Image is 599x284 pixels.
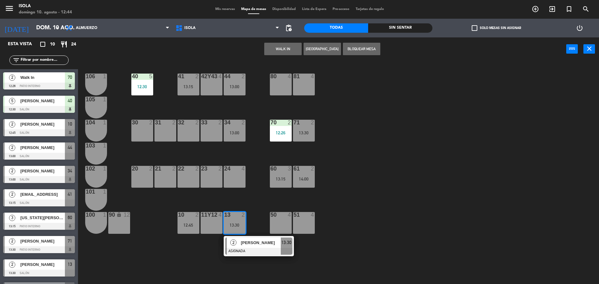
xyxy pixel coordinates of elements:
i: search [582,5,590,13]
button: WALK IN [264,43,302,55]
div: 13:30 [224,223,246,227]
div: 24 [224,166,225,171]
span: Tarjetas de regalo [353,7,387,11]
span: Mis reservas [212,7,238,11]
span: Pre-acceso [329,7,353,11]
div: 2 [172,120,176,125]
div: 23 [201,166,202,171]
div: 2 [195,120,199,125]
span: 44 [68,144,72,151]
button: Bloquear Mesa [343,43,380,55]
div: 2 [195,74,199,79]
i: close [586,45,593,52]
span: 3 [9,215,15,221]
div: 2 [311,166,314,171]
span: Walk In [20,74,65,81]
span: Mapa de mesas [238,7,269,11]
div: Sin sentar [368,23,432,33]
i: lock [116,212,122,217]
div: 33 [201,120,202,125]
span: Isola [184,26,196,30]
button: [GEOGRAPHIC_DATA] [304,43,341,55]
input: Filtrar por nombre... [20,57,68,64]
span: [PERSON_NAME] [20,261,65,268]
div: 5 [149,74,153,79]
div: 1 [103,166,107,171]
div: 2 [195,212,199,218]
div: 2 [288,120,291,125]
span: [PERSON_NAME] [20,238,65,244]
span: [US_STATE][PERSON_NAME] [20,214,65,221]
i: power_input [568,45,576,52]
div: 1 [103,74,107,79]
div: 2 [149,120,153,125]
div: 1 [103,120,107,125]
span: Almuerzo [76,26,97,30]
div: 13:15 [178,84,199,89]
span: [PERSON_NAME] [20,98,65,104]
span: 13:30 [281,239,291,246]
div: 2 [241,120,245,125]
div: 3 [288,166,291,171]
div: Todas [304,23,368,33]
div: 13:00 [224,131,246,135]
div: 4 [218,212,222,218]
span: 2 [9,145,15,151]
div: 1 [103,143,107,148]
span: 60 [68,214,72,221]
div: 4 [241,166,245,171]
div: 4 [288,212,291,218]
div: 2 [172,166,176,171]
div: 34 [224,120,225,125]
span: 24 [71,41,76,48]
div: Isola [19,3,72,9]
span: 13 [68,261,72,268]
span: check_box_outline_blank [472,25,477,31]
span: 2 [9,191,15,198]
div: 42y43 [201,74,202,79]
span: Lista de Espera [299,7,329,11]
div: 12:30 [131,84,153,89]
div: 13:15 [270,177,292,181]
span: 2 [9,262,15,268]
span: [PERSON_NAME] [241,239,281,246]
span: 2 [9,121,15,128]
div: 12 [124,212,130,218]
span: [EMAIL_ADDRESS] [20,191,65,198]
i: menu [5,4,14,13]
div: 2 [241,212,245,218]
div: domingo 10. agosto - 12:44 [19,9,72,16]
div: 11y12 [201,212,202,218]
label: Solo mesas sin asignar [472,25,521,31]
div: 4 [218,74,222,79]
span: 2 [9,75,15,81]
button: close [583,44,595,54]
i: turned_in_not [565,5,573,13]
div: 2 [218,166,222,171]
div: 13:00 [224,84,246,89]
span: pending_actions [285,24,292,32]
i: exit_to_app [548,5,556,13]
span: [PERSON_NAME] [20,168,65,174]
div: 2 [311,120,314,125]
i: restaurant [60,41,68,48]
